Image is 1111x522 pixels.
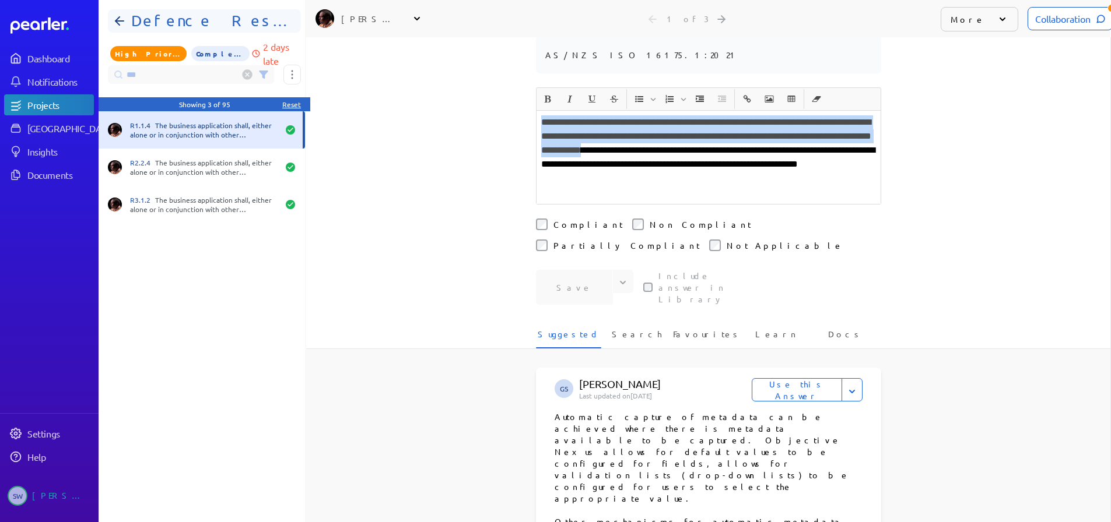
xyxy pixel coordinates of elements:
button: Expand [842,378,863,401]
span: Insert Ordered List [659,89,688,109]
img: Ryan Baird [316,9,334,28]
div: Notifications [27,76,93,87]
span: Clear Formatting [806,89,827,109]
span: Suggested [538,328,600,347]
a: [GEOGRAPHIC_DATA] [4,118,94,139]
a: Dashboard [4,48,94,69]
label: This checkbox controls whether your answer will be included in the Answer Library for future use [658,270,758,305]
span: Strike through [604,89,625,109]
input: This checkbox controls whether your answer will be included in the Answer Library for future use [643,283,653,292]
span: Favourites [673,328,741,347]
button: Strike through [604,89,624,109]
span: Gary Somerville [555,379,573,398]
button: Insert Image [759,89,779,109]
span: R2.2.4 [130,158,155,167]
img: Ryan Baird [108,160,122,174]
div: Dashboard [27,52,93,64]
button: Insert table [781,89,801,109]
p: [PERSON_NAME] [579,377,752,391]
span: Steve Whittington [8,486,27,506]
span: Search [612,328,662,347]
div: Settings [27,428,93,439]
p: Last updated on [DATE] [579,391,752,400]
div: [PERSON_NAME] [341,13,399,24]
span: R1.1.4 [130,121,155,130]
a: Projects [4,94,94,115]
label: Non Compliant [650,218,751,230]
a: Insights [4,141,94,162]
button: Insert Unordered List [629,89,649,109]
a: Settings [4,423,94,444]
label: Not Applicable [727,239,843,251]
button: Clear Formatting [807,89,826,109]
button: Bold [538,89,558,109]
div: Reset [282,100,301,109]
label: Partially Compliant [553,239,700,251]
div: 1 of 3 [667,13,709,24]
span: Decrease Indent [712,89,733,109]
button: Insert Ordered List [660,89,679,109]
a: Dashboard [10,17,94,34]
span: Insert Unordered List [629,89,658,109]
div: [GEOGRAPHIC_DATA] [27,122,114,134]
p: More [951,13,985,25]
div: The business application shall, either alone or in conjunction with other applications, be able t... [130,195,278,214]
div: Help [27,451,93,463]
a: SW[PERSON_NAME] [4,481,94,510]
span: R3.1.2 [130,195,155,204]
div: The business application shall, either alone or in conjunction with other applications enable the... [130,121,278,139]
button: Italic [560,89,580,109]
div: [PERSON_NAME] [32,486,90,506]
p: 2 days late [263,40,301,68]
a: Help [4,446,94,467]
h1: Defence Response 202509 [127,12,286,30]
button: Use this Answer [752,378,842,401]
span: Underline [581,89,602,109]
a: Documents [4,164,94,185]
div: Projects [27,99,93,111]
button: Underline [582,89,602,109]
span: Priority [110,46,187,61]
span: Learn [755,328,798,347]
div: Insights [27,146,93,157]
span: Bold [537,89,558,109]
button: Insert link [737,89,757,109]
span: Insert table [781,89,802,109]
img: Ryan Baird [108,123,122,137]
img: Ryan Baird [108,197,122,211]
span: Italic [559,89,580,109]
span: Docs [828,328,863,347]
div: Showing 3 of 95 [179,100,230,109]
a: Notifications [4,71,94,92]
div: The business application shall, either alone or in conjunction with other applications be able to... [130,158,278,177]
span: All Questions Completed [191,46,250,61]
span: Increase Indent [689,89,710,109]
label: Compliant [553,218,623,230]
div: Documents [27,169,93,181]
pre: AS/NZS ISO 16175.1:2021 [545,45,740,64]
button: Increase Indent [690,89,710,109]
span: Insert Image [759,89,780,109]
